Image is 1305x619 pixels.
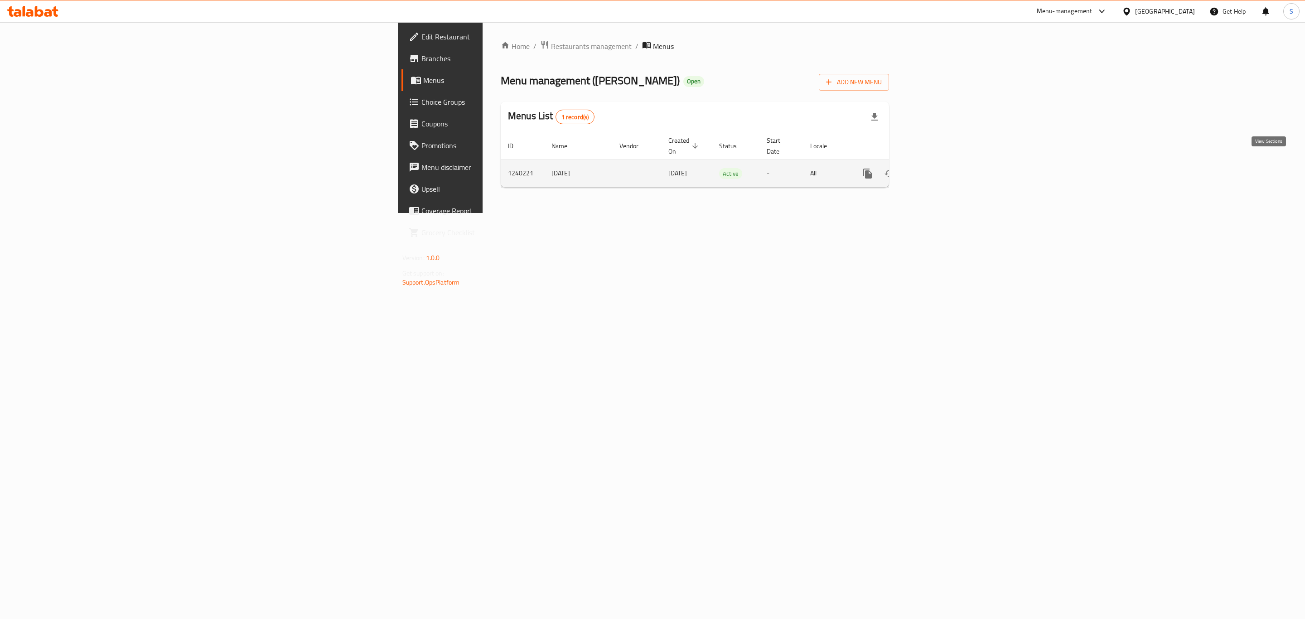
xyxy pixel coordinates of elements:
div: Menu-management [1037,6,1092,17]
span: 1.0.0 [426,252,440,264]
span: Locale [810,140,839,151]
span: Upsell [421,184,609,194]
a: Choice Groups [401,91,616,113]
button: Add New Menu [819,74,889,91]
span: Menus [653,41,674,52]
span: Coverage Report [421,205,609,216]
li: / [635,41,638,52]
div: Total records count [556,110,595,124]
span: 1 record(s) [556,113,594,121]
span: Version: [402,252,425,264]
a: Menu disclaimer [401,156,616,178]
a: Upsell [401,178,616,200]
span: Start Date [767,135,792,157]
div: [GEOGRAPHIC_DATA] [1135,6,1195,16]
th: Actions [850,132,951,160]
span: [DATE] [668,167,687,179]
a: Coupons [401,113,616,135]
button: more [857,163,879,184]
span: Add New Menu [826,77,882,88]
td: All [803,160,850,187]
a: Grocery Checklist [401,222,616,243]
a: Branches [401,48,616,69]
span: Promotions [421,140,609,151]
span: Menus [423,75,609,86]
span: Created On [668,135,701,157]
span: Open [683,77,704,85]
table: enhanced table [501,132,951,188]
div: Open [683,76,704,87]
span: Branches [421,53,609,64]
span: Coupons [421,118,609,129]
span: Name [551,140,579,151]
span: Choice Groups [421,97,609,107]
a: Coverage Report [401,200,616,222]
nav: breadcrumb [501,40,889,52]
span: S [1290,6,1293,16]
div: Export file [864,106,885,128]
span: Get support on: [402,267,444,279]
a: Edit Restaurant [401,26,616,48]
span: ID [508,140,525,151]
span: Grocery Checklist [421,227,609,238]
a: Promotions [401,135,616,156]
span: Status [719,140,749,151]
span: Menu disclaimer [421,162,609,173]
td: - [759,160,803,187]
button: Change Status [879,163,900,184]
span: Vendor [619,140,650,151]
div: Active [719,168,742,179]
h2: Menus List [508,109,594,124]
span: Edit Restaurant [421,31,609,42]
span: Active [719,169,742,179]
a: Support.OpsPlatform [402,276,460,288]
a: Menus [401,69,616,91]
